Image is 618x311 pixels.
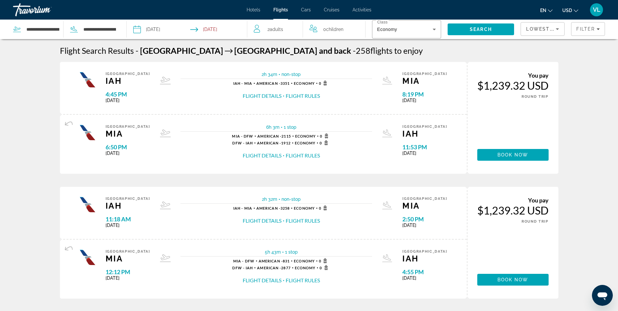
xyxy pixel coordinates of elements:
[243,277,281,284] button: Flight Details
[257,134,291,138] span: 2115
[79,72,96,88] img: Airline logo
[106,275,150,281] span: [DATE]
[402,254,447,263] span: IAH
[262,72,277,77] span: 2h 34m
[233,259,254,263] span: MIA - DFW
[257,141,281,145] span: American -
[319,258,329,263] span: 0
[370,46,423,55] span: flights to enjoy
[377,27,397,32] span: Economy
[323,25,343,34] span: 0
[301,7,311,12] a: Cars
[402,72,447,76] span: [GEOGRAPHIC_DATA]
[319,46,351,55] span: and back
[320,133,330,139] span: 0
[79,197,96,213] img: Airline logo
[588,3,605,17] button: User Menu
[353,46,370,55] span: 258
[285,249,298,255] span: 1 stop
[233,206,252,210] span: IAH - MIA
[106,91,150,98] span: 4:45 PM
[247,20,365,39] button: Travelers: 2 adults, 0 children
[286,92,320,99] button: Flight Rules
[402,98,447,103] span: [DATE]
[106,201,150,211] span: IAH
[13,1,78,18] a: Travorium
[319,205,329,211] span: 0
[477,204,549,217] div: $1,239.32 USD
[286,217,320,224] button: Flight Rules
[540,8,546,13] span: en
[522,95,549,99] span: ROUND TRIP
[402,129,447,139] span: IAH
[402,91,447,98] span: 8:19 PM
[273,7,288,12] a: Flights
[294,206,315,210] span: Economy
[106,215,150,223] span: 11:18 AM
[106,254,150,263] span: MIA
[402,201,447,211] span: MIA
[247,7,260,12] a: Hotels
[477,149,549,161] button: Book now
[243,217,281,224] button: Flight Details
[562,8,572,13] span: USD
[294,259,315,263] span: Economy
[106,76,150,86] span: IAH
[267,25,283,34] span: 2
[353,46,356,55] span: -
[477,197,549,204] div: You pay
[106,197,150,201] span: [GEOGRAPHIC_DATA]
[295,134,316,138] span: Economy
[106,151,150,156] span: [DATE]
[477,274,549,286] a: Book now
[257,266,281,270] span: American -
[257,266,290,270] span: 2877
[106,98,150,103] span: [DATE]
[497,152,528,157] span: Book now
[522,219,549,224] span: ROUND TRIP
[257,134,281,138] span: American -
[526,26,568,32] span: Lowest Price
[234,46,317,55] span: [GEOGRAPHIC_DATA]
[265,249,281,255] span: 5h 43m
[402,76,447,86] span: MIA
[286,152,320,159] button: Flight Rules
[232,266,253,270] span: DFW - IAH
[281,197,301,202] span: non-stop
[320,265,330,270] span: 0
[593,7,600,13] span: VL
[295,141,316,145] span: Economy
[540,6,553,15] button: Change language
[477,72,549,79] div: You pay
[470,27,492,32] span: Search
[190,20,217,39] button: Select return date
[140,46,223,55] span: [GEOGRAPHIC_DATA]
[571,22,605,36] button: Filters
[106,72,150,76] span: [GEOGRAPHIC_DATA]
[526,25,559,33] mat-select: Sort by
[256,81,290,85] span: 3351
[262,197,277,202] span: 2h 32m
[592,285,613,306] iframe: Button to launch messaging window
[60,46,134,55] h1: Flight Search Results
[133,20,160,39] button: Select depart date
[233,81,252,85] span: IAH - MIA
[79,249,96,266] img: Airline logo
[79,125,96,141] img: Airline logo
[576,26,595,32] span: Filter
[256,206,280,210] span: American -
[352,7,371,12] a: Activities
[402,249,447,254] span: [GEOGRAPHIC_DATA]
[257,141,290,145] span: 1912
[106,125,150,129] span: [GEOGRAPHIC_DATA]
[377,20,388,24] mat-label: Class
[106,249,150,254] span: [GEOGRAPHIC_DATA]
[286,277,320,284] button: Flight Rules
[319,81,329,86] span: 0
[106,143,150,151] span: 6:50 PM
[259,259,283,263] span: American -
[324,7,339,12] a: Cruises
